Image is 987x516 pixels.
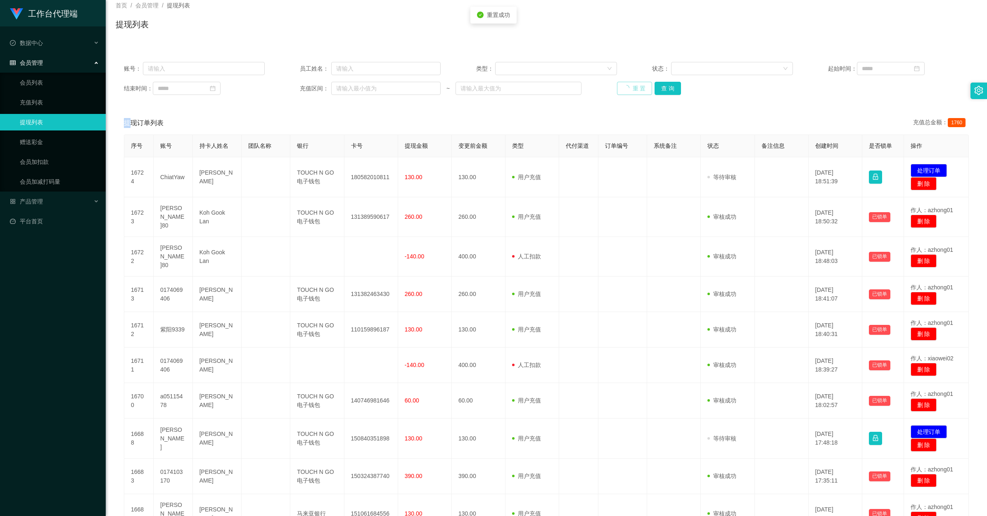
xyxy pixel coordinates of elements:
[809,419,862,459] td: [DATE] 17:48:18
[20,114,99,130] a: 提现列表
[210,85,216,91] i: 图标： 日历
[713,473,736,479] font: 审核成功
[869,289,890,299] button: 已锁单
[869,170,882,184] button: 图标： 锁
[405,213,422,220] span: 260.00
[869,212,890,222] button: 已锁单
[331,62,441,75] input: 请输入
[20,94,99,111] a: 充值列表
[290,419,344,459] td: TOUCH N GO 电子钱包
[911,474,937,487] button: 删 除
[124,237,154,277] td: 16722
[456,82,581,95] input: 请输入最大值为
[193,277,242,312] td: [PERSON_NAME]
[160,142,172,149] span: 账号
[154,277,193,312] td: 0174069406
[809,197,862,237] td: [DATE] 18:50:32
[193,383,242,419] td: [PERSON_NAME]
[344,312,398,348] td: 110159896187
[344,383,398,419] td: 140746981646
[869,396,890,406] button: 已锁单
[199,142,228,149] span: 持卡人姓名
[713,174,736,180] font: 等待审核
[713,435,736,442] font: 等待审核
[869,325,890,335] button: 已锁单
[518,326,541,333] font: 用户充值
[518,362,541,368] font: 人工扣款
[607,66,612,72] i: 图标： 向下
[713,362,736,368] font: 审核成功
[290,312,344,348] td: TOUCH N GO 电子钱包
[713,397,736,404] font: 审核成功
[116,2,127,9] span: 首页
[124,64,143,73] span: 账号：
[911,327,937,341] button: 删 除
[10,40,16,46] i: 图标： check-circle-o
[116,18,149,31] h1: 提现列表
[914,66,920,71] i: 图标： 日历
[452,237,505,277] td: 400.00
[10,8,23,20] img: logo.9652507e.png
[476,64,496,73] span: 类型：
[809,157,862,197] td: [DATE] 18:51:39
[351,142,363,149] span: 卡号
[124,157,154,197] td: 16724
[869,360,890,370] button: 已锁单
[300,84,331,93] span: 充值区间：
[713,213,736,220] font: 审核成功
[193,197,242,237] td: Koh Gook Lan
[10,60,16,66] i: 图标： table
[707,142,719,149] span: 状态
[441,84,456,93] span: ~
[974,86,983,95] i: 图标： 设置
[809,348,862,383] td: [DATE] 18:39:27
[762,142,785,149] span: 备注信息
[167,2,190,9] span: 提现列表
[124,383,154,419] td: 16700
[869,432,882,445] button: 图标： 锁
[20,134,99,150] a: 赠送彩金
[654,142,677,149] span: 系统备注
[452,197,505,237] td: 260.00
[809,312,862,348] td: [DATE] 18:40:31
[911,207,954,213] span: 作人：azhong01
[518,435,541,442] font: 用户充值
[154,383,193,419] td: a05115478
[154,459,193,494] td: 0174103170
[124,312,154,348] td: 16712
[518,473,541,479] font: 用户充值
[452,383,505,419] td: 60.00
[344,419,398,459] td: 150840351898
[911,363,937,376] button: 删 除
[487,12,510,18] span: 重置成功
[248,142,271,149] span: 团队名称
[193,348,242,383] td: [PERSON_NAME]
[10,213,99,230] a: 图标： 仪表板平台首页
[20,198,43,205] font: 产品管理
[405,253,424,260] span: -140.00
[518,174,541,180] font: 用户充值
[809,383,862,419] td: [DATE] 18:02:57
[405,397,419,404] span: 60.00
[911,425,947,438] button: 处理订单
[405,326,422,333] span: 130.00
[452,157,505,197] td: 130.00
[911,142,922,149] span: 操作
[809,277,862,312] td: [DATE] 18:41:07
[518,397,541,404] font: 用户充值
[652,64,671,73] span: 状态：
[154,237,193,277] td: [PERSON_NAME]80
[124,197,154,237] td: 16723
[344,157,398,197] td: 180582010811
[452,459,505,494] td: 390.00
[290,459,344,494] td: TOUCH N GO 电子钱包
[124,348,154,383] td: 16711
[193,459,242,494] td: [PERSON_NAME]
[162,2,164,9] span: /
[869,471,890,481] button: 已锁单
[154,348,193,383] td: 0174069406
[911,355,954,362] span: 作人：xiaowei02
[154,157,193,197] td: ChiatYaw
[869,142,892,149] span: 是否锁单
[518,291,541,297] font: 用户充值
